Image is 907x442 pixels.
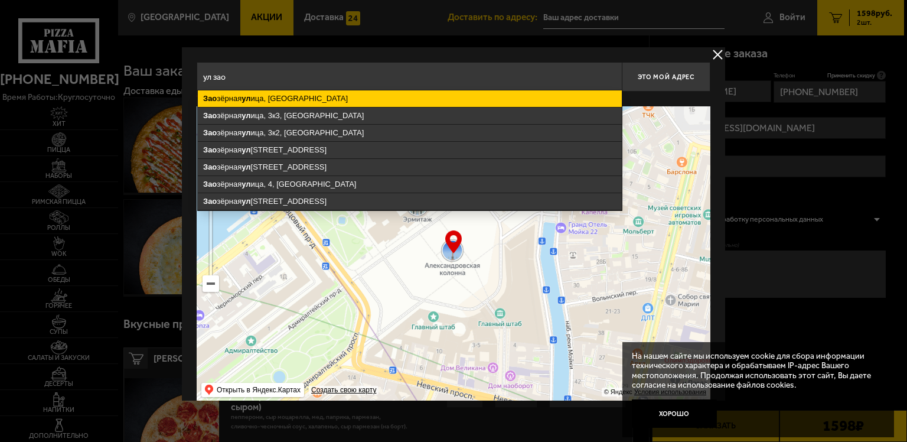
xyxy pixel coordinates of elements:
ymaps: ул [242,94,250,103]
button: delivery type [710,47,725,62]
ymaps: Зао [203,180,217,188]
ymaps: зёрная ица, 3к2, [GEOGRAPHIC_DATA] [198,125,622,141]
ymaps: зёрная [STREET_ADDRESS] [198,159,622,175]
button: Хорошо [632,399,717,428]
ymaps: Открыть в Яндекс.Картах [201,383,304,397]
ymaps: ул [242,111,250,120]
ymaps: ул [242,145,250,154]
ymaps: Зао [203,94,217,103]
span: Это мой адрес [638,73,694,81]
a: Создать свою карту [309,386,379,395]
button: Это мой адрес [622,62,710,92]
ymaps: Зао [203,162,217,171]
ymaps: Зао [203,111,217,120]
ymaps: Зао [203,145,217,154]
p: Укажите дом на карте или в поле ввода [197,95,363,104]
ymaps: © Яндекс [604,388,632,395]
ymaps: ул [242,162,250,171]
ymaps: Зао [203,197,217,206]
input: Введите адрес доставки [197,62,622,92]
ymaps: ул [242,197,250,206]
ymaps: зёрная ица, 3к3, [GEOGRAPHIC_DATA] [198,108,622,124]
ymaps: ул [242,180,250,188]
ymaps: Зао [203,128,217,137]
ymaps: зёрная ица, [GEOGRAPHIC_DATA] [198,90,622,107]
p: На нашем сайте мы используем cookie для сбора информации технического характера и обрабатываем IP... [632,352,878,391]
ymaps: зёрная ица, 4, [GEOGRAPHIC_DATA] [198,176,622,193]
ymaps: зёрная [STREET_ADDRESS] [198,193,622,210]
ymaps: зёрная [STREET_ADDRESS] [198,142,622,158]
ymaps: Открыть в Яндекс.Картах [217,383,301,397]
ymaps: ул [242,128,250,137]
